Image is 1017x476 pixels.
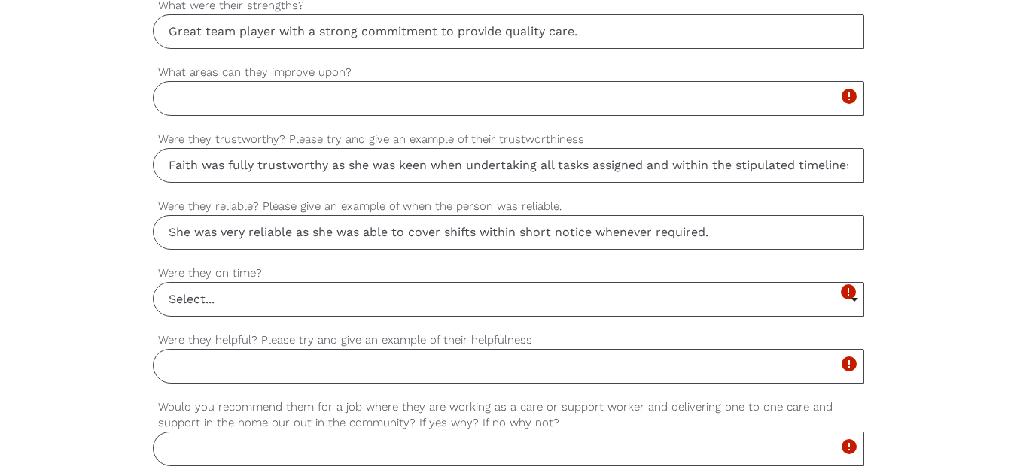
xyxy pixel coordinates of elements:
[153,332,865,349] label: Were they helpful? Please try and give an example of their helpfulness
[153,265,865,282] label: Were they on time?
[153,64,865,81] label: What areas can they improve upon?
[153,399,865,432] label: Would you recommend them for a job where they are working as a care or support worker and deliver...
[840,87,858,105] i: error
[840,438,858,456] i: error
[153,131,865,148] label: Were they trustworthy? Please try and give an example of their trustworthiness
[153,198,865,215] label: Were they reliable? Please give an example of when the person was reliable.
[839,283,857,301] i: error
[840,355,858,373] i: error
